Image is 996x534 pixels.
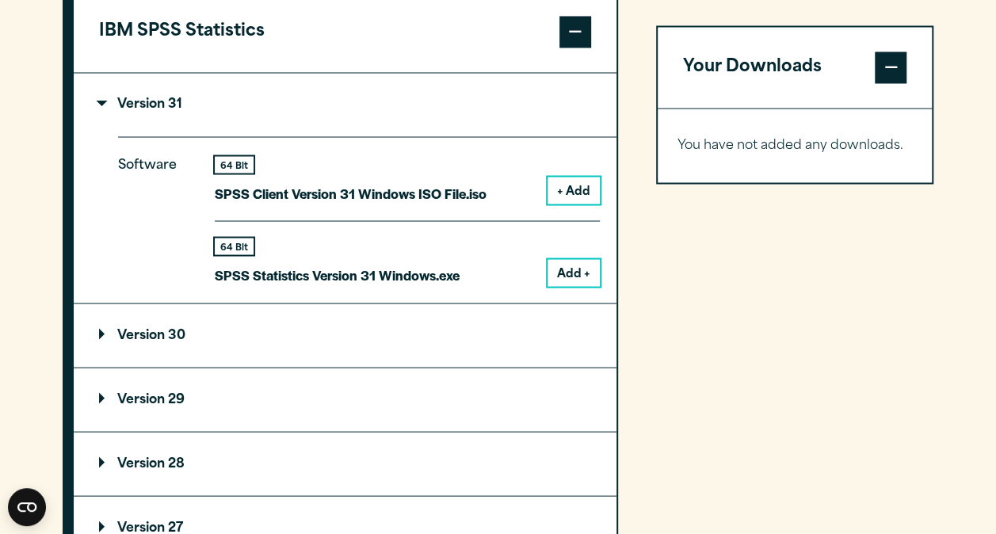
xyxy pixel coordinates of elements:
[677,134,913,157] p: You have not added any downloads.
[548,177,600,204] button: + Add
[658,108,933,182] div: Your Downloads
[8,488,46,526] button: Open CMP widget
[99,521,183,534] p: Version 27
[215,238,254,254] div: 64 Bit
[74,73,616,136] summary: Version 31
[74,303,616,367] summary: Version 30
[118,154,189,273] p: Software
[99,329,185,341] p: Version 30
[215,263,460,286] p: SPSS Statistics Version 31 Windows.exe
[99,98,182,111] p: Version 31
[74,432,616,495] summary: Version 28
[658,27,933,108] button: Your Downloads
[74,368,616,431] summary: Version 29
[99,457,185,470] p: Version 28
[548,259,600,286] button: Add +
[215,156,254,173] div: 64 Bit
[215,181,487,204] p: SPSS Client Version 31 Windows ISO File.iso
[99,393,185,406] p: Version 29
